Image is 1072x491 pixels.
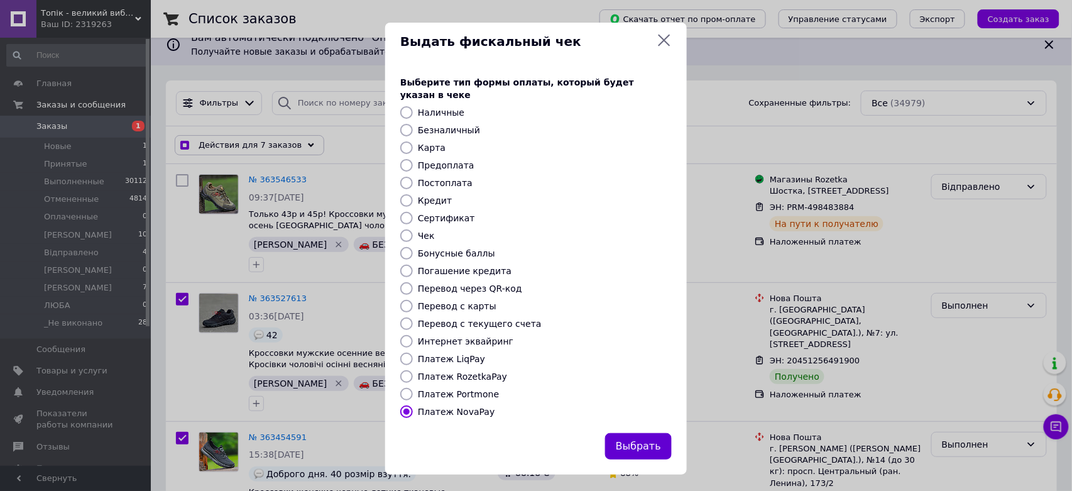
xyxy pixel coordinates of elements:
[418,248,495,258] label: Бонусные баллы
[418,213,475,223] label: Сертификат
[418,284,522,294] label: Перевод через QR-код
[418,178,473,188] label: Постоплата
[418,301,496,311] label: Перевод с карты
[418,372,507,382] label: Платеж RozetkaPay
[418,354,485,364] label: Платеж LiqPay
[418,319,542,329] label: Перевод с текущего счета
[400,33,652,51] span: Выдать фискальный чек
[418,389,499,399] label: Платеж Portmone
[418,108,464,118] label: Наличные
[418,336,513,346] label: Интернет эквайринг
[418,266,511,276] label: Погашение кредита
[418,231,435,241] label: Чек
[418,125,480,135] label: Безналичный
[418,143,446,153] label: Карта
[418,196,452,206] label: Кредит
[605,433,672,460] button: Выбрать
[400,77,634,100] span: Выберите тип формы оплаты, который будет указан в чеке
[418,407,495,417] label: Платеж NovaPay
[418,160,474,170] label: Предоплата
